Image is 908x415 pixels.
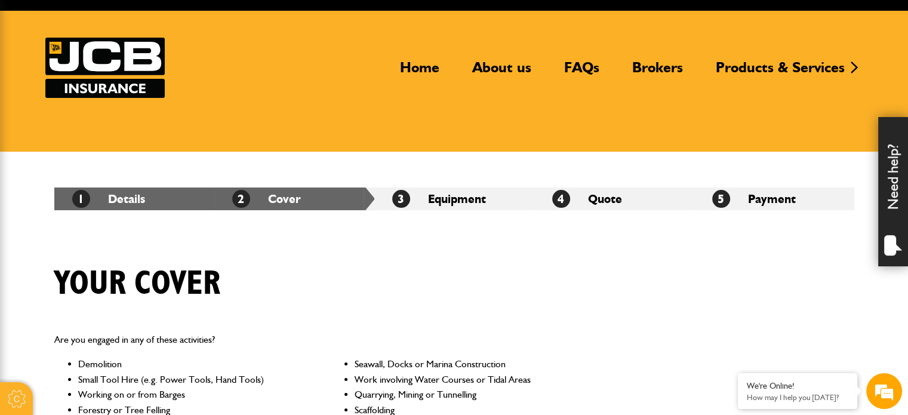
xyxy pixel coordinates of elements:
div: We're Online! [747,381,848,391]
div: Minimize live chat window [196,6,224,35]
span: 1 [72,190,90,208]
a: FAQs [555,59,608,86]
span: 4 [552,190,570,208]
input: Enter your phone number [16,181,218,207]
a: Brokers [623,59,692,86]
input: Enter your last name [16,110,218,137]
li: Cover [214,187,374,210]
a: Home [391,59,448,86]
li: Quote [534,187,694,210]
p: How may I help you today? [747,393,848,402]
li: Payment [694,187,854,210]
div: Need help? [878,117,908,266]
h1: Your cover [54,264,220,304]
span: 3 [392,190,410,208]
input: Enter your email address [16,146,218,172]
li: Seawall, Docks or Marina Construction [355,356,581,372]
p: Are you engaged in any of these activities? [54,332,581,348]
a: 1Details [72,192,145,206]
a: JCB Insurance Services [45,38,165,98]
span: 5 [712,190,730,208]
img: JCB Insurance Services logo [45,38,165,98]
li: Quarrying, Mining or Tunnelling [355,387,581,402]
li: Equipment [374,187,534,210]
div: Chat with us now [62,67,201,82]
li: Demolition [78,356,304,372]
em: Start Chat [162,325,217,341]
li: Small Tool Hire (e.g. Power Tools, Hand Tools) [78,372,304,388]
a: About us [463,59,540,86]
a: Products & Services [707,59,854,86]
li: Working on or from Barges [78,387,304,402]
textarea: Type your message and hit 'Enter' [16,216,218,315]
span: 2 [232,190,250,208]
img: d_20077148190_company_1631870298795_20077148190 [20,66,50,83]
li: Work involving Water Courses or Tidal Areas [355,372,581,388]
